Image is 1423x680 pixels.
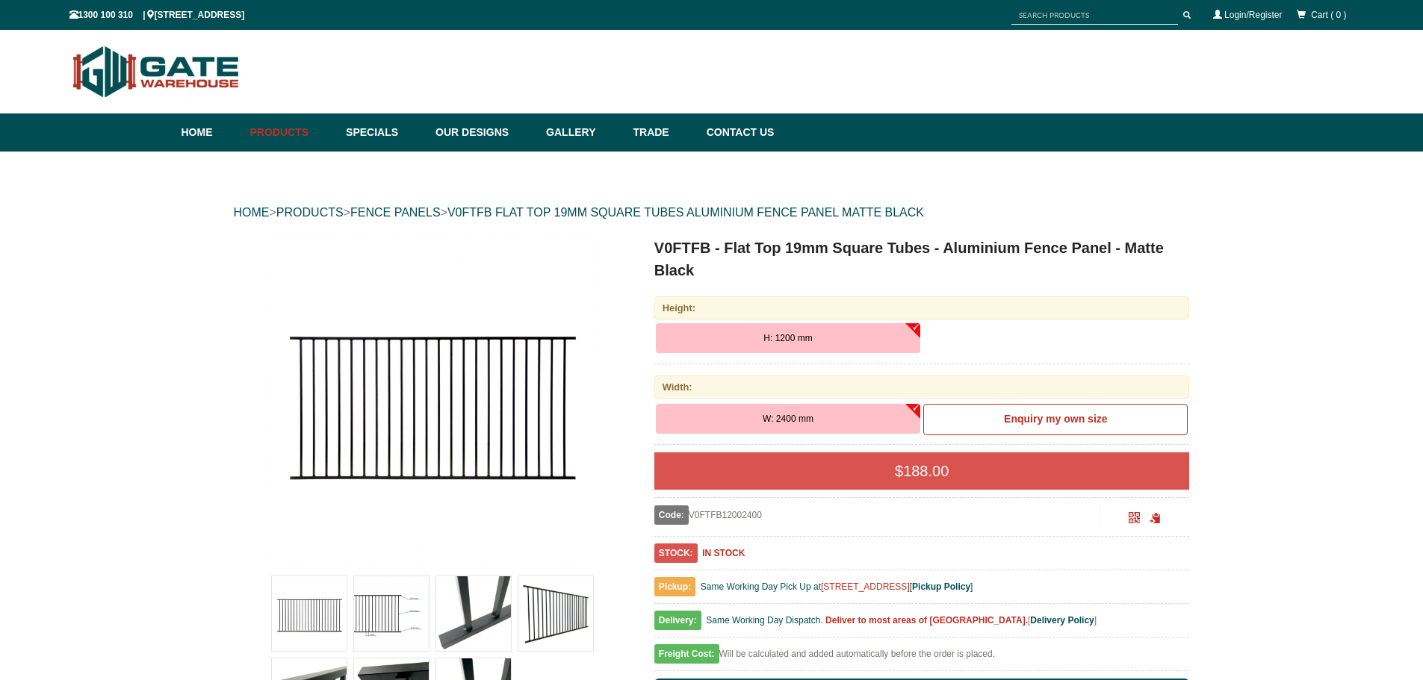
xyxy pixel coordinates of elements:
[182,113,243,152] a: Home
[701,581,973,592] span: Same Working Day Pick Up at [ ]
[447,206,924,219] a: V0FTFB FLAT TOP 19MM SQUARE TUBES ALUMINIUM FENCE PANEL MATTE BLACK
[654,505,689,525] span: Code:
[706,615,823,626] span: Same Working Day Dispatch.
[699,113,775,152] a: Contact Us
[654,611,701,630] span: Delivery:
[654,237,1190,281] h1: V0FTFB - Flat Top 19mm Square Tubes - Aluminium Fence Panel - Matte Black
[272,576,347,651] img: V0FTFB - Flat Top 19mm Square Tubes - Aluminium Fence Panel - Matte Black
[354,576,429,651] img: V0FTFB - Flat Top 19mm Square Tubes - Aluminium Fence Panel - Matte Black
[1004,413,1107,425] b: Enquiry my own size
[702,548,745,558] b: IN STOCK
[1224,10,1282,20] a: Login/Register
[518,576,593,651] img: V0FTFB - Flat Top 19mm Square Tubes - Aluminium Fence Panel - Matte Black
[1150,513,1161,524] span: Click to copy the URL
[763,414,813,424] span: W: 2400 mm
[539,113,625,152] a: Gallery
[654,375,1190,399] div: Width:
[654,505,1100,525] div: V0FTFB12002400
[654,296,1190,319] div: Height:
[654,543,698,563] span: STOCK:
[1011,6,1178,25] input: SEARCH PRODUCTS
[268,237,597,565] img: V0FTFB - Flat Top 19mm Square Tubes - Aluminium Fence Panel - Matte Black - H: 1200 mm W: 2400 mm...
[436,576,511,651] img: V0FTFB - Flat Top 19mm Square Tubes - Aluminium Fence Panel - Matte Black
[234,189,1190,237] div: > > >
[821,581,910,592] a: [STREET_ADDRESS]
[1311,10,1346,20] span: Cart ( 0 )
[654,577,695,596] span: Pickup:
[234,206,270,219] a: HOME
[654,644,719,664] span: Freight Cost:
[654,645,1190,671] div: Will be calculated and added automatically before the order is placed.
[625,113,698,152] a: Trade
[903,463,949,479] span: 188.00
[912,581,970,592] a: Pickup Policy
[1030,615,1094,626] a: Delivery Policy
[428,113,539,152] a: Our Designs
[654,452,1190,490] div: $
[235,237,630,565] a: V0FTFB - Flat Top 19mm Square Tubes - Aluminium Fence Panel - Matte Black - H: 1200 mm W: 2400 mm...
[338,113,428,152] a: Specials
[69,10,245,20] span: 1300 100 310 | [STREET_ADDRESS]
[350,206,441,219] a: FENCE PANELS
[654,611,1190,637] div: [ ]
[656,323,920,353] button: H: 1200 mm
[763,333,812,343] span: H: 1200 mm
[276,206,344,219] a: PRODUCTS
[923,404,1188,435] a: Enquiry my own size
[69,37,244,106] img: Gate Warehouse
[656,404,920,434] button: W: 2400 mm
[1129,514,1140,525] a: Click to enlarge and scan to share.
[243,113,339,152] a: Products
[825,615,1028,626] b: Deliver to most areas of [GEOGRAPHIC_DATA].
